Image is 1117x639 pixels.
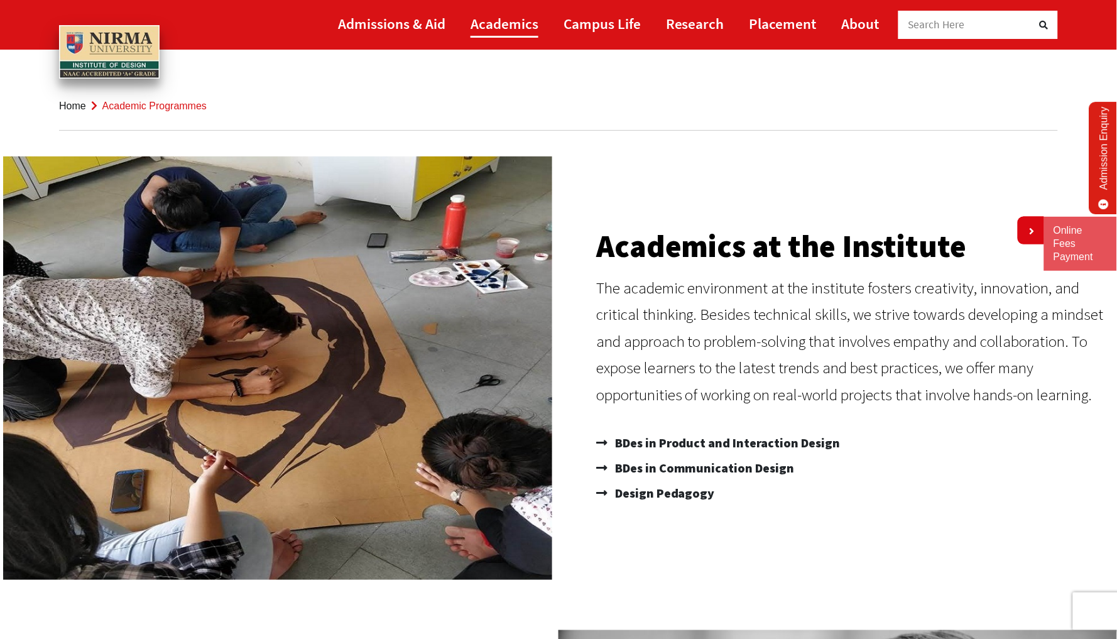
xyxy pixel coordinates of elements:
a: Research [666,9,724,38]
a: Home [59,101,86,111]
a: Online Fees Payment [1054,224,1108,263]
p: The academic environment at the institute fosters creativity, innovation, and critical thinking. ... [596,275,1104,408]
img: main_logo [59,25,160,79]
a: Placement [749,9,817,38]
span: BDes in Product and Interaction Design [612,430,841,456]
span: Academic Programmes [102,101,207,111]
a: Campus Life [564,9,641,38]
span: BDes in Communication Design [612,456,795,481]
img: IMG-20190920-WA0091 [3,156,552,579]
nav: breadcrumb [59,82,1058,131]
a: BDes in Product and Interaction Design [596,430,1104,456]
a: Design Pedagogy [596,481,1104,506]
span: Search Here [908,18,966,31]
span: Design Pedagogy [612,481,715,506]
a: Academics [471,9,538,38]
a: Admissions & Aid [338,9,445,38]
h2: Academics at the Institute [596,231,1104,262]
a: About [842,9,880,38]
a: BDes in Communication Design [596,456,1104,481]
